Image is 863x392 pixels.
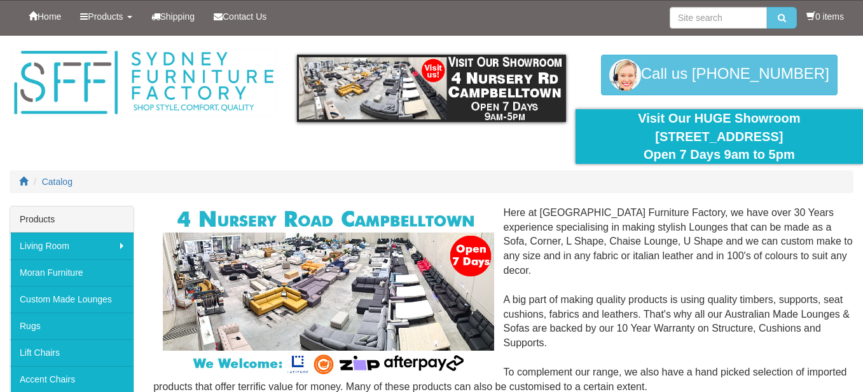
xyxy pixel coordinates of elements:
span: Home [38,11,61,22]
a: Home [19,1,71,32]
span: Shipping [160,11,195,22]
a: Living Room [10,233,134,259]
a: Lift Chairs [10,339,134,366]
a: Rugs [10,313,134,339]
a: Contact Us [204,1,276,32]
a: Catalog [42,177,72,187]
img: showroom.gif [297,55,565,122]
div: Visit Our HUGE Showroom [STREET_ADDRESS] Open 7 Days 9am to 5pm [585,109,853,164]
input: Site search [670,7,767,29]
li: 0 items [806,10,844,23]
a: Moran Furniture [10,259,134,286]
a: Custom Made Lounges [10,286,134,313]
span: Contact Us [223,11,266,22]
img: Corner Modular Lounges [163,206,494,378]
a: Shipping [142,1,205,32]
a: Products [71,1,141,32]
div: Products [10,206,134,233]
span: Products [88,11,123,22]
img: Sydney Furniture Factory [10,48,278,118]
